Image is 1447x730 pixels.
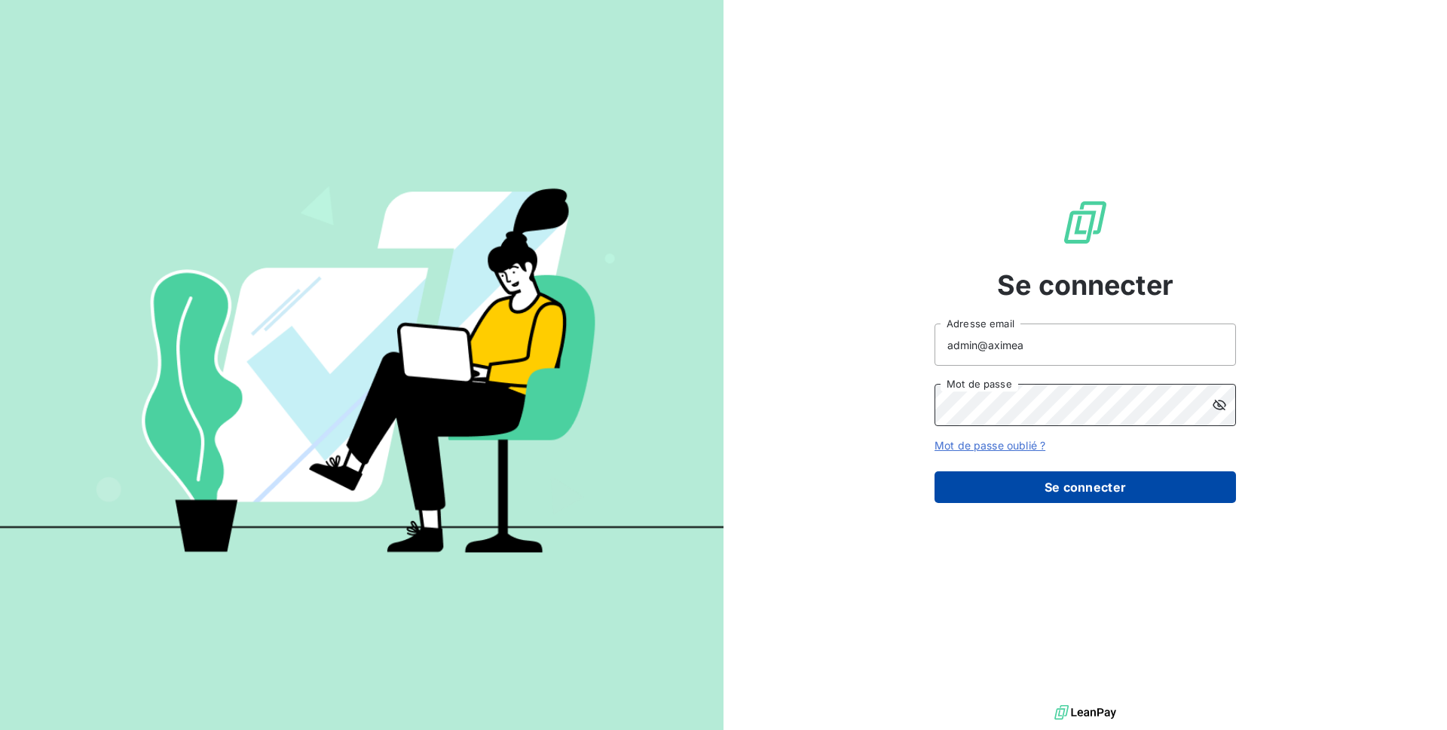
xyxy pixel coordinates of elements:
[997,265,1173,305] span: Se connecter
[935,439,1045,452] a: Mot de passe oublié ?
[935,324,1236,366] input: placeholder
[1054,701,1116,724] img: logo
[935,471,1236,503] button: Se connecter
[1061,198,1109,247] img: Logo LeanPay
